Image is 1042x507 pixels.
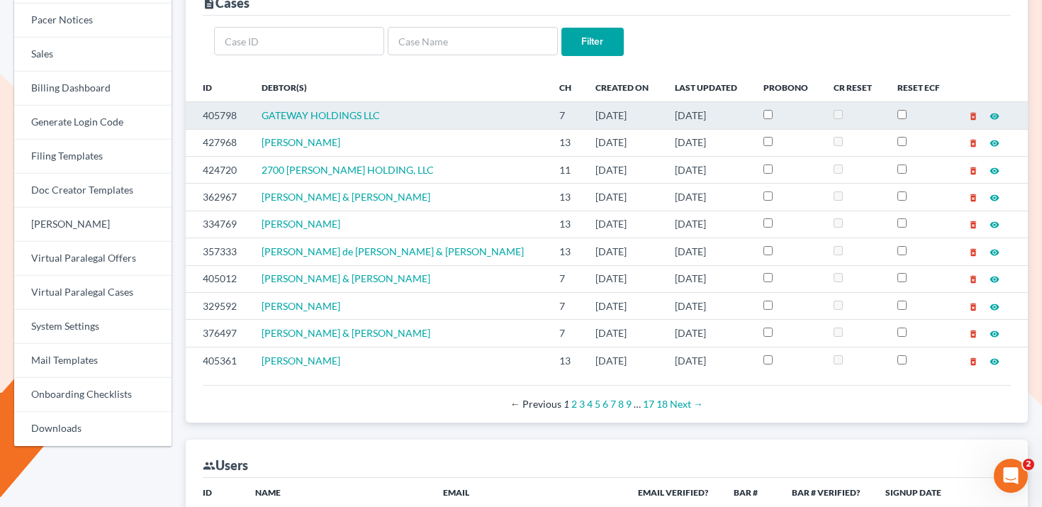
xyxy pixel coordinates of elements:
[584,238,663,265] td: [DATE]
[990,164,999,176] a: visibility
[262,327,430,339] span: [PERSON_NAME] & [PERSON_NAME]
[663,129,752,156] td: [DATE]
[663,102,752,129] td: [DATE]
[14,208,172,242] a: [PERSON_NAME]
[14,378,172,412] a: Onboarding Checklists
[990,302,999,312] i: visibility
[968,136,978,148] a: delete_forever
[14,242,172,276] a: Virtual Paralegal Offers
[262,136,340,148] a: [PERSON_NAME]
[663,320,752,347] td: [DATE]
[968,191,978,203] a: delete_forever
[186,292,251,319] td: 329592
[752,73,822,101] th: ProBono
[186,347,251,374] td: 405361
[548,73,584,101] th: Ch
[587,398,593,410] a: Page 4
[548,320,584,347] td: 7
[186,265,251,292] td: 405012
[618,398,624,410] a: Page 8
[186,73,251,101] th: ID
[584,102,663,129] td: [DATE]
[990,329,999,339] i: visibility
[262,245,524,257] a: [PERSON_NAME] de [PERSON_NAME] & [PERSON_NAME]
[186,129,251,156] td: 427968
[548,292,584,319] td: 7
[584,156,663,183] td: [DATE]
[186,102,251,129] td: 405798
[510,398,561,410] span: Previous page
[548,156,584,183] td: 11
[627,478,722,506] th: Email Verified?
[968,138,978,148] i: delete_forever
[14,344,172,378] a: Mail Templates
[990,272,999,284] a: visibility
[548,347,584,374] td: 13
[14,140,172,174] a: Filing Templates
[548,238,584,265] td: 13
[561,28,624,56] input: Filter
[186,211,251,238] td: 334769
[548,102,584,129] td: 7
[663,292,752,319] td: [DATE]
[579,398,585,410] a: Page 3
[990,357,999,367] i: visibility
[968,355,978,367] a: delete_forever
[780,478,874,506] th: Bar # Verified?
[14,310,172,344] a: System Settings
[584,129,663,156] td: [DATE]
[656,398,668,410] a: Page 18
[584,347,663,374] td: [DATE]
[262,355,340,367] a: [PERSON_NAME]
[634,398,641,410] span: …
[968,247,978,257] i: delete_forever
[14,4,172,38] a: Pacer Notices
[262,164,434,176] a: 2700 [PERSON_NAME] HOLDING, LLC
[14,38,172,72] a: Sales
[990,191,999,203] a: visibility
[203,457,248,474] div: Users
[968,111,978,121] i: delete_forever
[14,72,172,106] a: Billing Dashboard
[663,156,752,183] td: [DATE]
[262,191,430,203] a: [PERSON_NAME] & [PERSON_NAME]
[663,347,752,374] td: [DATE]
[14,276,172,310] a: Virtual Paralegal Cases
[874,478,955,506] th: Signup Date
[432,478,627,506] th: Email
[990,109,999,121] a: visibility
[663,265,752,292] td: [DATE]
[722,478,780,506] th: Bar #
[663,211,752,238] td: [DATE]
[584,265,663,292] td: [DATE]
[968,164,978,176] a: delete_forever
[564,398,569,410] em: Page 1
[388,27,558,55] input: Case Name
[990,193,999,203] i: visibility
[968,218,978,230] a: delete_forever
[14,412,172,446] a: Downloads
[186,320,251,347] td: 376497
[968,245,978,257] a: delete_forever
[548,211,584,238] td: 13
[670,398,703,410] a: Next page
[584,292,663,319] td: [DATE]
[968,357,978,367] i: delete_forever
[595,398,600,410] a: Page 5
[262,300,340,312] a: [PERSON_NAME]
[262,109,380,121] a: GATEWAY HOLDINGS LLC
[250,73,547,101] th: Debtor(s)
[244,478,432,506] th: Name
[990,138,999,148] i: visibility
[663,184,752,211] td: [DATE]
[186,156,251,183] td: 424720
[262,218,340,230] a: [PERSON_NAME]
[14,106,172,140] a: Generate Login Code
[968,300,978,312] a: delete_forever
[584,184,663,211] td: [DATE]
